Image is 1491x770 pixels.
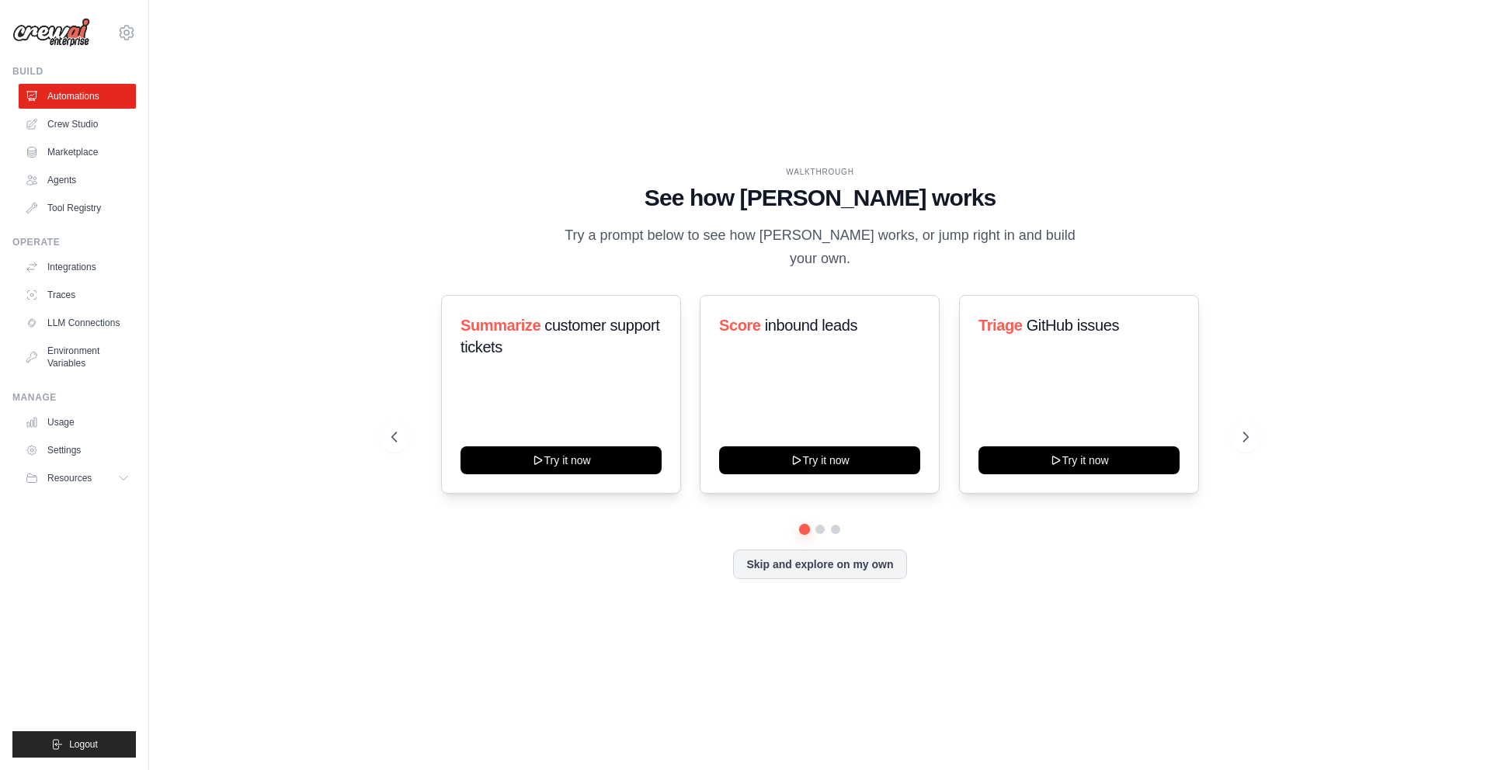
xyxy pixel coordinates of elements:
button: Skip and explore on my own [733,550,906,579]
a: Usage [19,410,136,435]
a: Settings [19,438,136,463]
p: Try a prompt below to see how [PERSON_NAME] works, or jump right in and build your own. [559,224,1081,270]
div: WALKTHROUGH [391,166,1249,178]
span: Logout [69,738,98,751]
button: Try it now [719,446,920,474]
a: Traces [19,283,136,307]
span: Summarize [461,317,540,334]
a: Tool Registry [19,196,136,220]
a: Automations [19,84,136,109]
button: Logout [12,731,136,758]
button: Try it now [461,446,662,474]
div: Build [12,65,136,78]
span: Score [719,317,761,334]
span: GitHub issues [1026,317,1118,334]
button: Try it now [978,446,1180,474]
a: Agents [19,168,136,192]
img: Logo [12,18,90,47]
h1: See how [PERSON_NAME] works [391,184,1249,212]
div: Operate [12,236,136,248]
a: Environment Variables [19,338,136,376]
a: Crew Studio [19,112,136,137]
a: Integrations [19,255,136,279]
button: Resources [19,466,136,491]
a: LLM Connections [19,310,136,335]
span: customer support tickets [461,317,659,356]
span: inbound leads [765,317,857,334]
div: Manage [12,391,136,404]
span: Resources [47,472,92,484]
span: Triage [978,317,1023,334]
a: Marketplace [19,140,136,165]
